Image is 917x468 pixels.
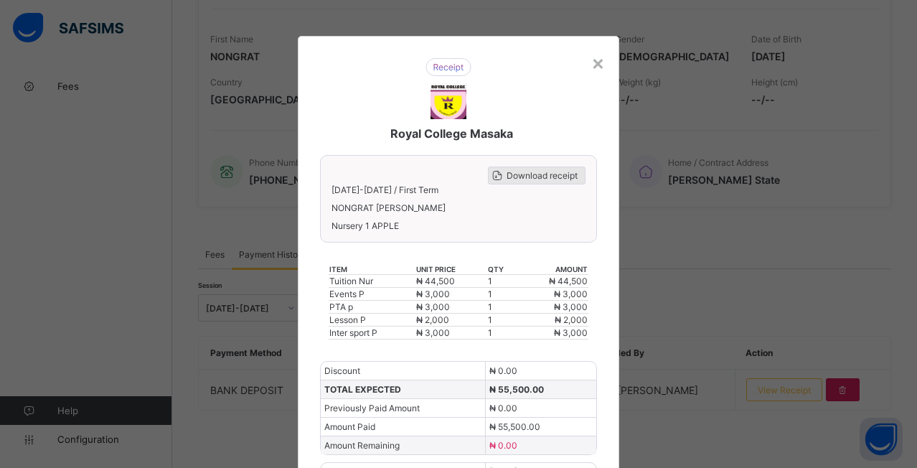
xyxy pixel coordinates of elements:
span: ₦ 44,500 [549,276,588,286]
span: ₦ 0.00 [489,365,517,376]
td: 1 [487,301,517,314]
span: ₦ 0.00 [489,440,517,451]
span: Discount [324,365,360,376]
span: [DATE]-[DATE] / First Term [331,184,438,195]
div: Tuition Nur [329,276,415,286]
div: PTA p [329,301,415,312]
span: ₦ 55,500.00 [489,421,540,432]
img: Royal College Masaka [431,83,466,119]
span: TOTAL EXPECTED [324,384,401,395]
span: ₦ 2,000 [416,314,449,325]
span: NONGRAT [PERSON_NAME] [331,202,585,213]
td: 1 [487,288,517,301]
span: Royal College Masaka [390,126,513,141]
th: amount [517,264,588,275]
div: Events P [329,289,415,299]
span: ₦ 3,000 [554,289,588,299]
div: Lesson P [329,314,415,325]
th: item [329,264,415,275]
div: Inter sport P [329,327,415,338]
span: ₦ 3,000 [554,327,588,338]
td: 1 [487,275,517,288]
td: 1 [487,314,517,327]
span: ₦ 44,500 [416,276,455,286]
span: ₦ 2,000 [555,314,588,325]
div: × [591,50,605,75]
span: ₦ 55,500.00 [489,384,544,395]
span: ₦ 3,000 [416,327,450,338]
span: Nursery 1 APPLE [331,220,585,231]
span: ₦ 3,000 [416,301,450,312]
span: Download receipt [507,170,578,181]
span: ₦ 3,000 [554,301,588,312]
span: Previously Paid Amount [324,403,420,413]
th: unit price [415,264,487,275]
th: qty [487,264,517,275]
span: Amount Remaining [324,440,400,451]
span: ₦ 0.00 [489,403,517,413]
span: ₦ 3,000 [416,289,450,299]
img: receipt.26f346b57495a98c98ef9b0bc63aa4d8.svg [425,58,471,76]
span: Amount Paid [324,421,375,432]
td: 1 [487,327,517,340]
